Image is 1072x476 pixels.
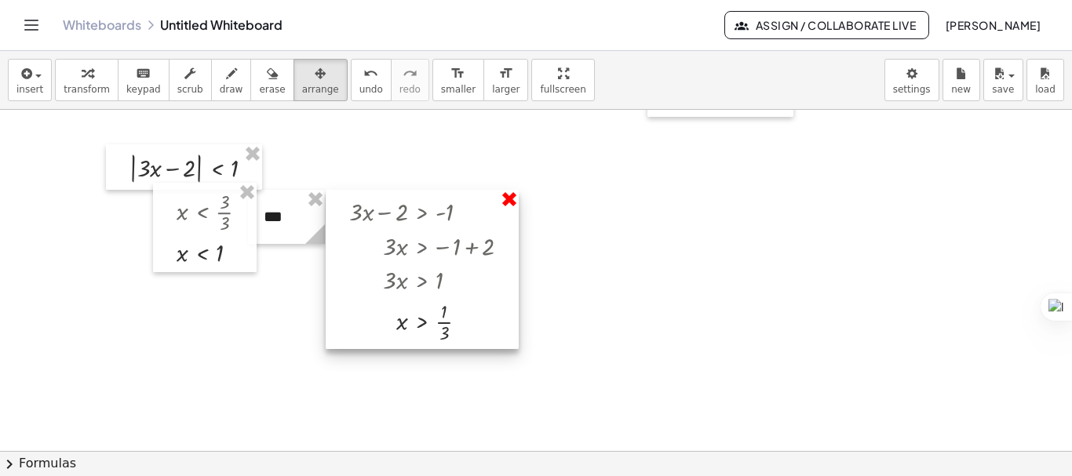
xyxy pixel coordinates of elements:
span: larger [492,84,520,95]
span: draw [220,84,243,95]
span: fullscreen [540,84,585,95]
button: redoredo [391,59,429,101]
button: settings [884,59,939,101]
button: Toggle navigation [19,13,44,38]
i: redo [403,64,417,83]
a: Whiteboards [63,17,141,33]
i: format_size [450,64,465,83]
button: erase [250,59,294,101]
i: format_size [498,64,513,83]
span: save [992,84,1014,95]
button: fullscreen [531,59,594,101]
button: draw [211,59,252,101]
button: keyboardkeypad [118,59,170,101]
span: settings [893,84,931,95]
span: [PERSON_NAME] [945,18,1041,32]
button: arrange [294,59,348,101]
button: Assign / Collaborate Live [724,11,929,39]
button: scrub [169,59,212,101]
span: load [1035,84,1056,95]
span: Assign / Collaborate Live [738,18,916,32]
button: load [1026,59,1064,101]
button: save [983,59,1023,101]
button: new [943,59,980,101]
button: undoundo [351,59,392,101]
span: erase [259,84,285,95]
span: insert [16,84,43,95]
button: transform [55,59,119,101]
button: [PERSON_NAME] [932,11,1053,39]
span: scrub [177,84,203,95]
span: keypad [126,84,161,95]
i: undo [363,64,378,83]
span: arrange [302,84,339,95]
button: format_sizesmaller [432,59,484,101]
span: undo [359,84,383,95]
i: keyboard [136,64,151,83]
span: new [951,84,971,95]
span: redo [399,84,421,95]
span: transform [64,84,110,95]
button: insert [8,59,52,101]
span: smaller [441,84,476,95]
button: format_sizelarger [483,59,528,101]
